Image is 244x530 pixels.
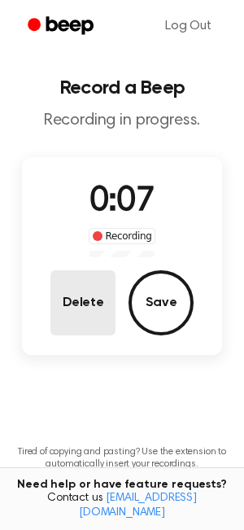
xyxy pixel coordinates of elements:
[89,228,156,244] div: Recording
[79,493,197,519] a: [EMAIL_ADDRESS][DOMAIN_NAME]
[10,492,234,520] span: Contact us
[13,111,231,131] p: Recording in progress.
[149,7,228,46] a: Log Out
[89,185,155,219] span: 0:07
[13,78,231,98] h1: Record a Beep
[50,270,115,335] button: Delete Audio Record
[13,446,231,471] p: Tired of copying and pasting? Use the extension to automatically insert your recordings.
[129,270,194,335] button: Save Audio Record
[16,11,108,42] a: Beep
